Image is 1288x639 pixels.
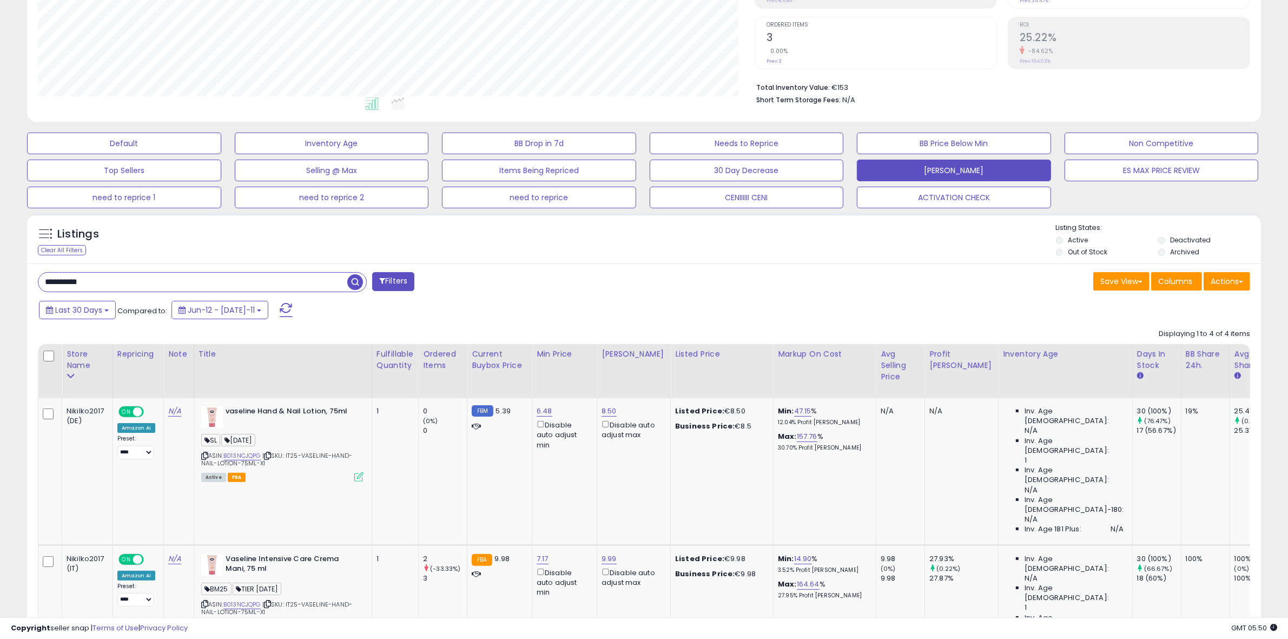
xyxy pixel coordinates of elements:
small: Prev: 3 [767,58,782,64]
a: N/A [168,406,181,417]
span: N/A [1025,485,1038,495]
div: 3 [423,574,467,583]
a: 157.76 [797,431,817,442]
h2: 3 [767,31,996,46]
span: Ordered Items [767,22,996,28]
a: N/A [168,554,181,564]
b: Total Inventory Value: [756,83,830,92]
div: Days In Stock [1137,348,1177,371]
div: Nikilko2017 (IT) [67,554,104,574]
span: SL [201,434,220,446]
div: 100% [1186,554,1221,564]
span: 1 [1025,456,1027,465]
span: [DATE] [221,434,255,446]
div: Disable auto adjust max [602,566,662,588]
small: (66.67%) [1144,564,1172,573]
div: 0 [423,426,467,436]
th: The percentage added to the cost of goods (COGS) that forms the calculator for Min & Max prices. [774,344,876,398]
div: Amazon AI [117,571,155,581]
div: Inventory Age [1003,348,1127,360]
button: need to reprice 1 [27,187,221,208]
div: Nikilko2017 (DE) [67,406,104,426]
div: N/A [929,406,990,416]
div: 30 (100%) [1137,406,1181,416]
small: (0%) [1234,564,1250,573]
button: need to reprice [442,187,636,208]
div: Preset: [117,583,155,607]
small: (0.16%) [1241,417,1264,425]
span: N/A [1025,574,1038,583]
button: Filters [372,272,414,291]
span: N/A [842,95,855,105]
div: €9.98 [675,569,765,579]
button: Columns [1151,272,1202,291]
div: Disable auto adjust min [537,566,589,598]
p: 27.95% Profit [PERSON_NAME] [778,592,868,600]
b: Business Price: [675,421,735,431]
small: 0.00% [767,47,788,55]
div: Current Buybox Price [472,348,527,371]
div: 30 (100%) [1137,554,1181,564]
button: need to reprice 2 [235,187,429,208]
b: vaseline Hand & Nail Lotion, 75ml [226,406,357,419]
small: (0.22%) [936,564,960,573]
a: Privacy Policy [140,623,188,633]
small: FBM [472,405,493,417]
span: Inv. Age [DEMOGRAPHIC_DATA]: [1025,436,1124,456]
b: Short Term Storage Fees: [756,95,841,104]
span: N/A [1025,426,1038,436]
a: B013NCJQPG [223,451,261,460]
small: (0%) [423,417,438,425]
label: Active [1068,235,1088,245]
li: €153 [756,80,1242,93]
a: B013NCJQPG [223,600,261,609]
div: 2 [423,554,467,564]
div: 25.41% [1234,406,1278,416]
span: Inv. Age [DEMOGRAPHIC_DATA]: [1025,554,1124,574]
label: Deactivated [1170,235,1211,245]
a: 7.17 [537,554,549,564]
div: Repricing [117,348,159,360]
div: Displaying 1 to 4 of 4 items [1159,329,1250,339]
div: Avg BB Share [1234,348,1274,371]
a: 14.90 [794,554,812,564]
div: Markup on Cost [778,348,871,360]
div: Profit [PERSON_NAME] [929,348,994,371]
button: Save View [1093,272,1150,291]
span: 1 [1025,603,1027,612]
div: 9.98 [881,554,924,564]
h2: 25.22% [1020,31,1250,46]
span: Inv. Age [DEMOGRAPHIC_DATA]: [1025,465,1124,485]
b: Listed Price: [675,554,724,564]
button: Inventory Age [235,133,429,154]
span: Inv. Age [DEMOGRAPHIC_DATA]: [1025,583,1124,603]
div: Avg Selling Price [881,348,920,383]
div: Fulfillable Quantity [377,348,414,371]
div: 27.87% [929,574,998,583]
span: | SKU: IT25-VASELINE-HAND-NAIL-LOTION-75ML-X1 [201,451,352,467]
span: BM25 [201,583,232,595]
div: 9.98 [881,574,924,583]
h5: Listings [57,227,99,242]
img: 31kozx+suFL._SL40_.jpg [201,406,223,428]
div: 1 [377,554,410,564]
small: FBA [472,554,492,566]
span: ROI [1020,22,1250,28]
button: CENIIIIII CENI [650,187,844,208]
a: 6.48 [537,406,552,417]
div: Ordered Items [423,348,463,371]
b: Business Price: [675,569,735,579]
span: 5.39 [496,406,511,416]
b: Max: [778,579,797,589]
button: Last 30 Days [39,301,116,319]
div: seller snap | | [11,623,188,634]
button: Actions [1204,272,1250,291]
div: €9.98 [675,554,765,564]
b: Listed Price: [675,406,724,416]
button: Selling @ Max [235,160,429,181]
div: Preset: [117,435,155,459]
span: Inv. Age [DEMOGRAPHIC_DATA]-180: [1025,495,1124,515]
div: Disable auto adjust min [537,419,589,450]
p: 12.04% Profit [PERSON_NAME] [778,419,868,426]
div: 17 (56.67%) [1137,426,1181,436]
